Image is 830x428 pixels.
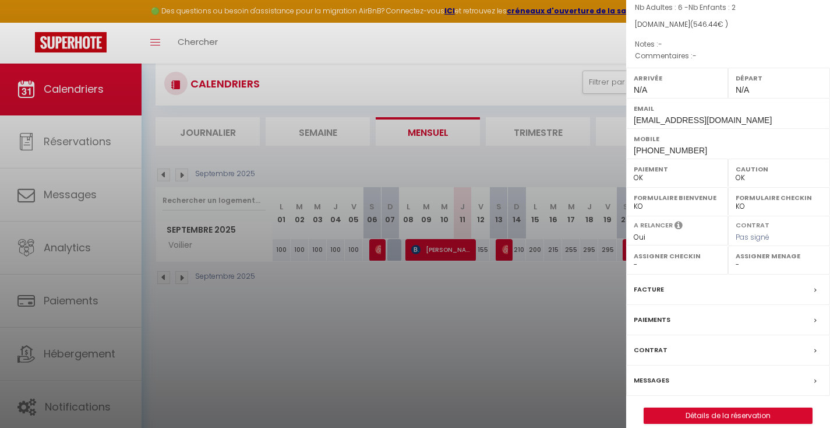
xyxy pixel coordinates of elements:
label: Paiement [634,163,720,175]
span: Nb Enfants : 2 [688,2,736,12]
label: Assigner Checkin [634,250,720,262]
a: Détails de la réservation [644,408,812,423]
p: Commentaires : [635,50,821,62]
i: Sélectionner OUI si vous souhaiter envoyer les séquences de messages post-checkout [674,220,683,233]
label: Caution [736,163,822,175]
div: [DOMAIN_NAME] [635,19,821,30]
button: Détails de la réservation [644,408,813,424]
span: [PHONE_NUMBER] [634,146,707,155]
label: Email [634,103,822,114]
label: Paiements [634,314,670,326]
span: - [658,39,662,49]
label: Arrivée [634,72,720,84]
span: ( € ) [690,19,728,29]
p: Notes : [635,38,821,50]
iframe: Chat [780,376,821,419]
span: 546.44 [693,19,718,29]
span: [EMAIL_ADDRESS][DOMAIN_NAME] [634,115,772,125]
label: Formulaire Checkin [736,192,822,204]
label: Mobile [634,133,822,145]
label: Départ [736,72,822,84]
label: Assigner Menage [736,250,822,262]
label: Facture [634,283,664,296]
label: Contrat [634,344,667,356]
span: N/A [634,85,647,94]
label: Messages [634,374,669,387]
label: Contrat [736,220,769,228]
span: Pas signé [736,232,769,242]
button: Ouvrir le widget de chat LiveChat [9,5,44,40]
label: Formulaire Bienvenue [634,192,720,204]
label: A relancer [634,220,673,230]
span: N/A [736,85,749,94]
span: - [693,51,697,61]
span: Nb Adultes : 6 - [635,2,736,12]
